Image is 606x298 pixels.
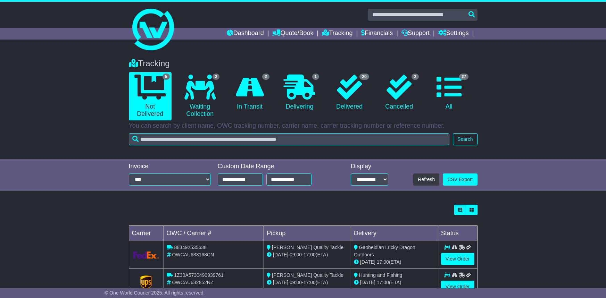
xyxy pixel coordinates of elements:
span: [DATE] [360,280,375,285]
span: [DATE] [273,252,288,257]
td: Status [438,226,477,241]
td: Delivery [351,226,438,241]
span: [PERSON_NAME] Quality Tackle [272,272,343,278]
a: 5 Not Delivered [129,72,172,120]
span: 17:00 [377,280,389,285]
a: 1 Delivering [278,72,321,113]
span: [DATE] [360,259,375,265]
div: (ETA) [354,258,435,266]
div: - (ETA) [267,251,348,258]
div: Custom Date Range [218,163,329,170]
a: Tracking [322,28,352,40]
p: You can search by client name, OWC tracking number, carrier name, carrier tracking number or refe... [129,122,478,130]
span: 1 [312,74,319,80]
a: 2 In Transit [228,72,271,113]
span: 2 [262,74,269,80]
span: [PERSON_NAME] Quality Tackle [272,245,343,250]
a: 2 Waiting Collection [179,72,221,120]
span: 27 [459,74,468,80]
span: 5 [163,74,170,80]
a: Quote/Book [272,28,313,40]
a: View Order [441,281,474,293]
a: 20 Delivered [328,72,371,113]
div: - (ETA) [267,279,348,286]
span: Gaobeidian Lucky Dragon Outdoors [354,245,415,257]
span: 17:00 [377,259,389,265]
a: Support [401,28,430,40]
span: 09:00 [290,252,302,257]
span: 883492535638 [174,245,206,250]
span: OWCAU633168CN [172,252,214,257]
td: OWC / Carrier # [164,226,264,241]
a: View Order [441,253,474,265]
a: Dashboard [227,28,264,40]
a: 2 Cancelled [378,72,421,113]
span: Hunting and Fishing [359,272,402,278]
td: Pickup [264,226,351,241]
a: Financials [361,28,393,40]
span: 1Z30A5730490939761 [174,272,223,278]
span: [DATE] [273,280,288,285]
span: 2 [213,74,220,80]
span: 17:00 [304,252,316,257]
a: 27 All [427,72,470,113]
img: GetCarrierServiceLogo [140,275,152,289]
a: CSV Export [443,173,477,186]
img: GetCarrierServiceLogo [133,252,159,259]
td: Carrier [129,226,164,241]
div: Invoice [129,163,211,170]
div: Tracking [125,59,481,69]
div: (ETA) [354,279,435,286]
a: Settings [438,28,469,40]
div: Display [351,163,388,170]
span: OWCAU632852NZ [172,280,213,285]
span: 09:00 [290,280,302,285]
span: 17:00 [304,280,316,285]
button: Refresh [413,173,439,186]
span: 2 [412,74,419,80]
span: 20 [359,74,369,80]
span: © One World Courier 2025. All rights reserved. [105,290,205,296]
button: Search [453,133,477,145]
